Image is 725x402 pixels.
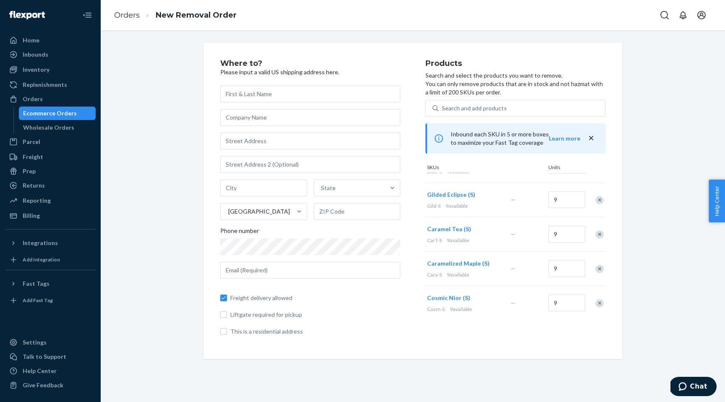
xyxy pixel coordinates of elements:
div: Settings [23,338,47,347]
input: Freight delivery allowed [220,295,227,301]
a: Settings [5,336,96,349]
div: Inbound each SKU in 5 or more boxes to maximize your Fast Tag coverage [425,123,605,154]
button: Caramelized Maple (S) [427,259,490,268]
div: Remove Item [595,265,604,273]
button: Give Feedback [5,379,96,392]
div: State [321,184,336,192]
input: This is a residential address [220,328,227,335]
span: 9 available [450,306,472,312]
div: Integrations [23,239,58,247]
a: Billing [5,209,96,222]
div: Reporting [23,196,51,205]
span: 9 available [446,203,468,209]
span: — [511,196,516,203]
div: Inventory [23,65,50,74]
span: Blue-S [427,168,442,175]
button: Learn more [549,134,580,143]
div: Home [23,36,39,44]
div: Replenishments [23,81,67,89]
div: Talk to Support [23,352,66,361]
span: CarT-S [427,237,442,243]
button: Fast Tags [5,277,96,290]
div: [GEOGRAPHIC_DATA] [228,207,290,216]
a: Returns [5,179,96,192]
ol: breadcrumbs [107,3,243,28]
h2: Products [425,60,605,68]
a: Inbounds [5,48,96,61]
div: Returns [23,181,45,190]
a: Orders [114,10,140,20]
a: Help Center [5,364,96,378]
div: Remove Item [595,299,604,308]
a: Add Fast Tag [5,294,96,307]
a: Prep [5,164,96,178]
p: Please input a valid US shipping address here. [220,68,400,76]
input: Street Address [220,133,400,149]
input: Quantity [548,295,585,311]
button: Help Center [709,180,725,222]
a: Reporting [5,194,96,207]
button: Caramel Tea (S) [427,225,471,233]
button: Open account menu [693,7,710,23]
span: — [511,230,516,238]
a: Home [5,34,96,47]
div: Add Integration [23,256,60,263]
span: Caramelized Maple (S) [427,260,490,267]
span: Phone number [220,227,259,238]
button: Open Search Box [656,7,673,23]
span: Cosmic Nior (S) [427,294,470,301]
input: Quantity [548,226,585,243]
a: New Removal Order [156,10,237,20]
span: Liftgate required for pickup [230,311,400,319]
a: Replenishments [5,78,96,91]
button: Cosmic Nior (S) [427,294,470,302]
button: Close Navigation [79,7,96,23]
span: Freight delivery allowed [230,294,400,302]
div: Remove Item [595,196,604,204]
span: 9 available [447,237,469,243]
div: Billing [23,211,40,220]
span: Cosm-S [427,306,445,312]
div: Search and add products [442,104,507,112]
div: Wholesale Orders [23,123,74,132]
button: Open notifications [675,7,691,23]
button: Talk to Support [5,350,96,363]
iframe: Opens a widget where you can chat to one of our agents [670,377,717,398]
div: Fast Tags [23,279,50,288]
div: Ecommerce Orders [23,109,77,117]
h2: Where to? [220,60,400,68]
div: Help Center [23,367,57,375]
input: Quantity [548,191,585,208]
span: — [511,299,516,306]
div: SKUs [425,164,547,172]
input: First & Last Name [220,86,400,102]
button: Integrations [5,236,96,250]
input: Quantity [548,260,585,277]
div: Freight [23,153,43,161]
span: 9 available [447,271,469,278]
div: Remove Item [595,230,604,239]
a: Inventory [5,63,96,76]
a: Wholesale Orders [19,121,96,134]
input: ZIP Code [314,203,401,220]
div: Inbounds [23,50,48,59]
div: Prep [23,167,36,175]
span: — [511,265,516,272]
div: Orders [23,95,43,103]
div: Give Feedback [23,381,63,389]
span: Gild-S [427,203,441,209]
div: Parcel [23,138,40,146]
span: This is a residential address [230,327,400,336]
p: Search and select the products you want to remove. You can only remove products that are in stock... [425,71,605,97]
span: Gilded Eclipse (S) [427,191,475,198]
button: Gilded Eclipse (S) [427,191,475,199]
input: City [220,180,307,196]
input: Street Address 2 (Optional) [220,156,400,173]
div: Units [547,164,584,172]
input: Email (Required) [220,262,400,279]
span: 9 available [447,168,469,175]
a: Orders [5,92,96,106]
input: Company Name [220,109,400,126]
